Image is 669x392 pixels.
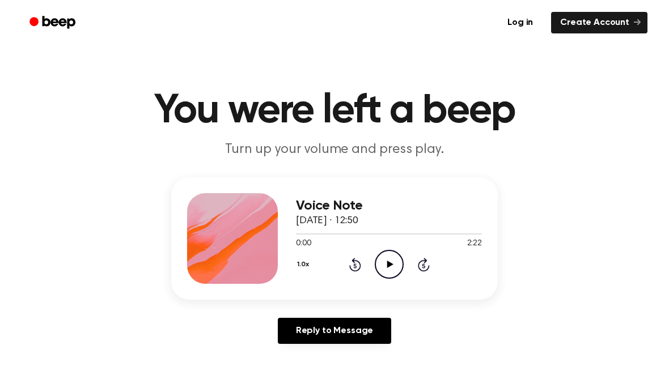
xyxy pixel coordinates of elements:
[551,12,647,33] a: Create Account
[22,12,86,34] a: Beep
[296,255,313,274] button: 1.0x
[296,238,311,250] span: 0:00
[117,140,552,159] p: Turn up your volume and press play.
[467,238,482,250] span: 2:22
[296,216,358,226] span: [DATE] · 12:50
[296,198,482,214] h3: Voice Note
[278,318,391,344] a: Reply to Message
[44,91,625,131] h1: You were left a beep
[496,10,544,36] a: Log in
